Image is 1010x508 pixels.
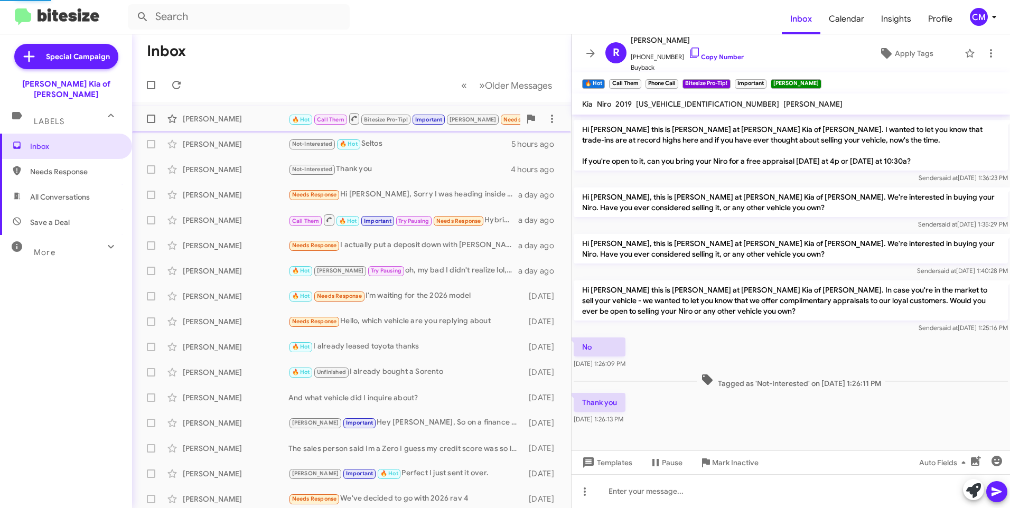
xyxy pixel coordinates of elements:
[183,342,288,352] div: [PERSON_NAME]
[371,267,401,274] span: Try Pausing
[574,337,625,356] p: No
[574,360,625,368] span: [DATE] 1:26:09 PM
[288,392,524,403] div: And what vehicle did I inquire about?
[524,316,563,327] div: [DATE]
[503,116,548,123] span: Needs Response
[574,280,1008,321] p: Hi [PERSON_NAME] this is [PERSON_NAME] at [PERSON_NAME] Kia of [PERSON_NAME]. In case you're in t...
[380,470,398,477] span: 🔥 Hot
[970,8,988,26] div: CM
[485,80,552,91] span: Older Messages
[183,392,288,403] div: [PERSON_NAME]
[292,140,333,147] span: Not-Interested
[364,218,391,224] span: Important
[292,470,339,477] span: [PERSON_NAME]
[582,79,605,89] small: 🔥 Hot
[461,79,467,92] span: «
[183,240,288,251] div: [PERSON_NAME]
[572,453,641,472] button: Templates
[183,190,288,200] div: [PERSON_NAME]
[415,116,443,123] span: Important
[918,220,1008,228] span: Sender [DATE] 1:35:29 PM
[518,190,563,200] div: a day ago
[34,248,55,257] span: More
[339,218,357,224] span: 🔥 Hot
[183,266,288,276] div: [PERSON_NAME]
[183,164,288,175] div: [PERSON_NAME]
[473,74,558,96] button: Next
[852,44,959,63] button: Apply Tags
[292,419,339,426] span: [PERSON_NAME]
[917,267,1008,275] span: Sender [DATE] 1:40:28 PM
[524,291,563,302] div: [DATE]
[783,99,843,109] span: [PERSON_NAME]
[455,74,473,96] button: Previous
[288,265,518,277] div: oh, my bad I didn't realize lol, but I'll go look to see if we got them in
[697,373,885,389] span: Tagged as 'Not-Interested' on [DATE] 1:26:11 PM
[631,46,744,62] span: [PHONE_NUMBER]
[919,174,1008,182] span: Sender [DATE] 1:36:23 PM
[183,114,288,124] div: [PERSON_NAME]
[613,44,620,61] span: R
[288,239,518,251] div: I actually put a deposit down with [PERSON_NAME] [DATE] for a sorento
[436,218,481,224] span: Needs Response
[292,218,320,224] span: Call Them
[511,139,563,149] div: 5 hours ago
[938,267,956,275] span: said at
[288,112,520,125] div: 23999 car on lower end
[911,453,978,472] button: Auto Fields
[574,234,1008,264] p: Hi [PERSON_NAME], this is [PERSON_NAME] at [PERSON_NAME] Kia of [PERSON_NAME]. We're interested i...
[340,140,358,147] span: 🔥 Hot
[597,99,611,109] span: Niro
[288,189,518,201] div: Hi [PERSON_NAME], Sorry I was heading inside to Dentist. I already connected with [PERSON_NAME] (...
[364,116,408,123] span: Bitesize Pro-Tip!
[939,324,958,332] span: said at
[688,53,744,61] a: Copy Number
[524,367,563,378] div: [DATE]
[30,141,120,152] span: Inbox
[920,4,961,34] a: Profile
[128,4,350,30] input: Search
[317,267,364,274] span: [PERSON_NAME]
[873,4,920,34] a: Insights
[609,79,641,89] small: Call Them
[518,266,563,276] div: a day ago
[771,79,821,89] small: [PERSON_NAME]
[631,34,744,46] span: [PERSON_NAME]
[939,220,957,228] span: said at
[288,213,518,227] div: Hybrid Ex is fine
[317,116,344,123] span: Call Them
[820,4,873,34] a: Calendar
[524,342,563,352] div: [DATE]
[288,467,524,479] div: Perfect I just sent it over.
[317,293,362,299] span: Needs Response
[183,291,288,302] div: [PERSON_NAME]
[735,79,766,89] small: Important
[292,242,337,249] span: Needs Response
[183,468,288,479] div: [PERSON_NAME]
[30,166,120,177] span: Needs Response
[646,79,678,89] small: Phone Call
[939,174,958,182] span: said at
[14,44,118,69] a: Special Campaign
[518,215,563,225] div: a day ago
[183,316,288,327] div: [PERSON_NAME]
[292,116,310,123] span: 🔥 Hot
[895,44,933,63] span: Apply Tags
[34,117,64,126] span: Labels
[919,324,1008,332] span: Sender [DATE] 1:25:16 PM
[712,453,759,472] span: Mark Inactive
[288,290,524,302] div: I'm waiting for the 2026 model
[631,62,744,73] span: Buyback
[524,468,563,479] div: [DATE]
[782,4,820,34] a: Inbox
[636,99,779,109] span: [US_VEHICLE_IDENTIFICATION_NUMBER]
[398,218,429,224] span: Try Pausing
[450,116,497,123] span: [PERSON_NAME]
[288,493,524,505] div: We've decided to go with 2026 rav 4
[292,191,337,198] span: Needs Response
[288,163,511,175] div: Thank you
[292,343,310,350] span: 🔥 Hot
